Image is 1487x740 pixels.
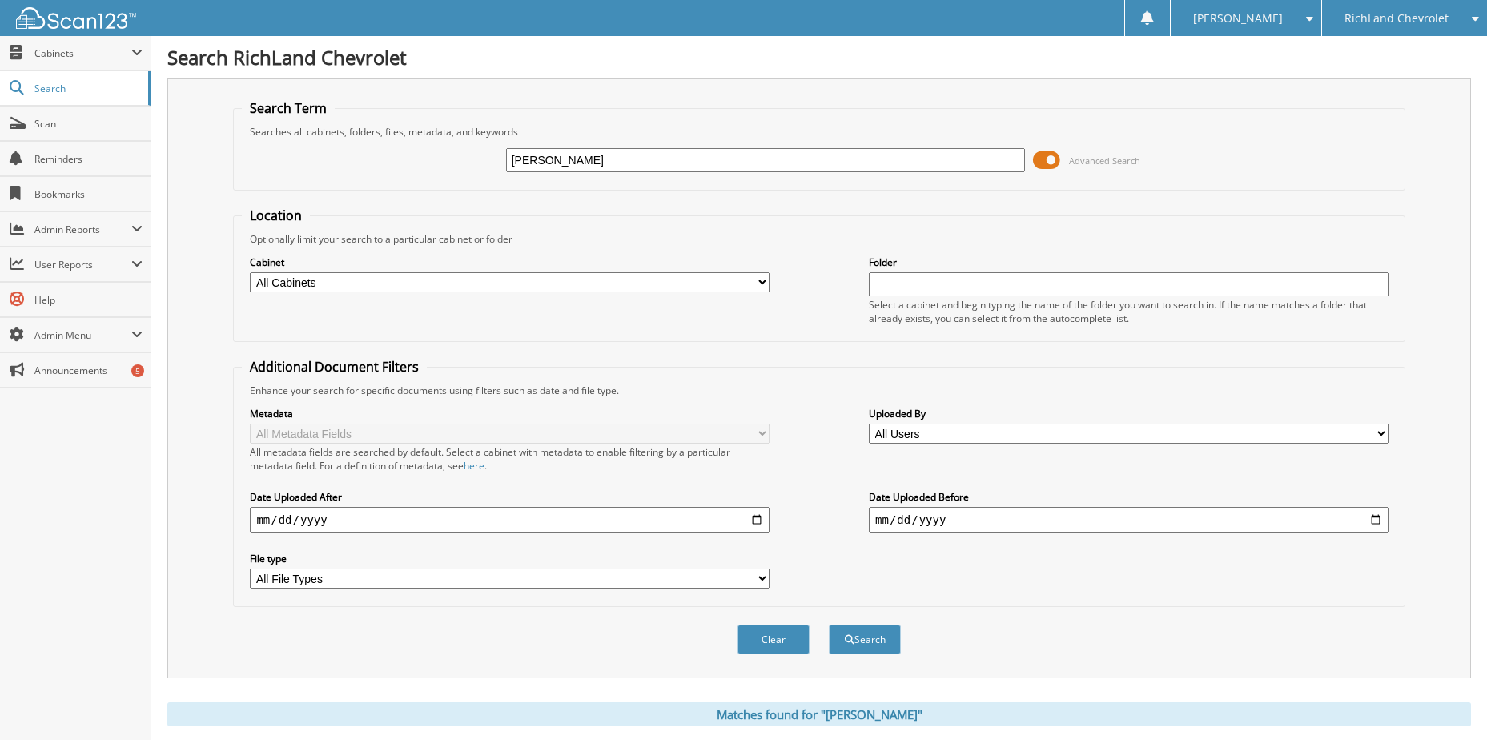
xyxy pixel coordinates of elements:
[242,207,310,224] legend: Location
[167,44,1471,70] h1: Search RichLand Chevrolet
[34,364,143,377] span: Announcements
[242,358,427,376] legend: Additional Document Filters
[242,125,1396,139] div: Searches all cabinets, folders, files, metadata, and keywords
[34,293,143,307] span: Help
[1344,14,1449,23] span: RichLand Chevrolet
[34,187,143,201] span: Bookmarks
[16,7,136,29] img: scan123-logo-white.svg
[250,507,770,533] input: start
[34,223,131,236] span: Admin Reports
[737,625,810,654] button: Clear
[242,232,1396,246] div: Optionally limit your search to a particular cabinet or folder
[250,255,770,269] label: Cabinet
[34,152,143,166] span: Reminders
[869,507,1389,533] input: end
[869,490,1389,504] label: Date Uploaded Before
[829,625,901,654] button: Search
[1069,155,1140,167] span: Advanced Search
[250,445,770,473] div: All metadata fields are searched by default. Select a cabinet with metadata to enable filtering b...
[250,407,770,420] label: Metadata
[34,82,140,95] span: Search
[131,364,144,377] div: 5
[34,117,143,131] span: Scan
[242,99,335,117] legend: Search Term
[1193,14,1283,23] span: [PERSON_NAME]
[167,702,1471,726] div: Matches found for "[PERSON_NAME]"
[242,384,1396,397] div: Enhance your search for specific documents using filters such as date and file type.
[34,258,131,271] span: User Reports
[869,407,1389,420] label: Uploaded By
[464,459,484,473] a: here
[250,552,770,565] label: File type
[34,46,131,60] span: Cabinets
[34,328,131,342] span: Admin Menu
[869,255,1389,269] label: Folder
[869,298,1389,325] div: Select a cabinet and begin typing the name of the folder you want to search in. If the name match...
[250,490,770,504] label: Date Uploaded After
